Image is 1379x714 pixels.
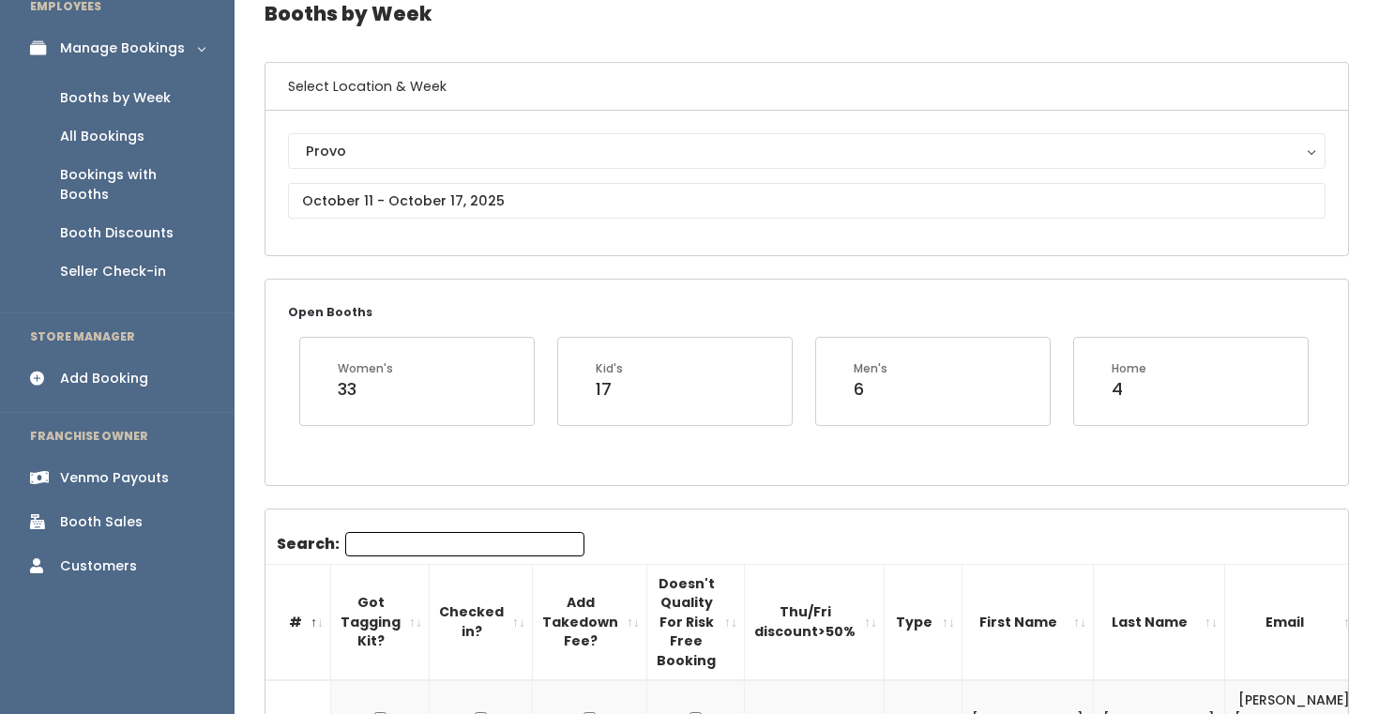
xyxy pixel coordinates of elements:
[277,532,584,556] label: Search:
[338,360,393,377] div: Women's
[60,127,144,146] div: All Bookings
[60,369,148,388] div: Add Booking
[647,564,745,680] th: Doesn't Quality For Risk Free Booking : activate to sort column ascending
[596,360,623,377] div: Kid's
[331,564,430,680] th: Got Tagging Kit?: activate to sort column ascending
[1112,360,1146,377] div: Home
[854,360,887,377] div: Men's
[60,468,169,488] div: Venmo Payouts
[60,556,137,576] div: Customers
[338,377,393,402] div: 33
[745,564,885,680] th: Thu/Fri discount&gt;50%: activate to sort column ascending
[60,512,143,532] div: Booth Sales
[1112,377,1146,402] div: 4
[60,262,166,281] div: Seller Check-in
[885,564,962,680] th: Type: activate to sort column ascending
[265,564,331,680] th: #: activate to sort column descending
[533,564,647,680] th: Add Takedown Fee?: activate to sort column ascending
[288,133,1326,169] button: Provo
[265,63,1348,111] h6: Select Location & Week
[345,532,584,556] input: Search:
[306,141,1308,161] div: Provo
[288,183,1326,219] input: October 11 - October 17, 2025
[60,223,174,243] div: Booth Discounts
[854,377,887,402] div: 6
[1094,564,1225,680] th: Last Name: activate to sort column ascending
[288,304,372,320] small: Open Booths
[596,377,623,402] div: 17
[60,88,171,108] div: Booths by Week
[60,165,205,205] div: Bookings with Booths
[430,564,533,680] th: Checked in?: activate to sort column ascending
[1225,564,1364,680] th: Email: activate to sort column ascending
[962,564,1094,680] th: First Name: activate to sort column ascending
[60,38,185,58] div: Manage Bookings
